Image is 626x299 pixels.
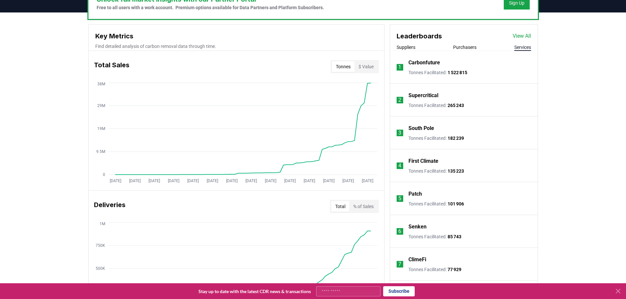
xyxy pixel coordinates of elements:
a: Carbonfuture [408,59,440,67]
tspan: [DATE] [206,179,218,183]
span: 1 522 815 [448,70,467,75]
a: ClimeFi [408,256,426,264]
p: Tonnes Facilitated : [408,201,464,207]
a: Patch [408,190,422,198]
button: $ Value [355,61,378,72]
tspan: [DATE] [109,179,121,183]
button: Services [514,44,531,51]
p: Find detailed analysis of carbon removal data through time. [95,43,378,50]
p: Tonnes Facilitated : [408,69,467,76]
tspan: [DATE] [168,179,179,183]
p: Tonnes Facilitated : [408,266,461,273]
p: 6 [398,227,401,235]
button: Suppliers [397,44,415,51]
h3: Leaderboards [397,31,442,41]
span: 101 906 [448,201,464,206]
span: 85 743 [448,234,461,239]
span: 135 223 [448,168,464,174]
tspan: 0 [103,172,105,177]
tspan: [DATE] [226,179,237,183]
button: Tonnes [332,61,355,72]
tspan: [DATE] [284,179,295,183]
tspan: [DATE] [361,179,373,183]
a: View All [513,32,531,40]
tspan: [DATE] [148,179,160,183]
h3: Deliveries [94,200,126,213]
span: 182 239 [448,136,464,141]
h3: Total Sales [94,60,129,73]
tspan: 1M [100,222,105,226]
tspan: [DATE] [129,179,140,183]
p: Free to all users with a work account. Premium options available for Data Partners and Platform S... [97,4,324,11]
h3: Key Metrics [95,31,378,41]
p: 3 [398,129,401,137]
a: South Pole [408,124,434,132]
tspan: [DATE] [303,179,315,183]
tspan: 500K [96,266,105,271]
span: 77 929 [448,267,461,272]
span: 265 243 [448,103,464,108]
tspan: [DATE] [265,179,276,183]
p: 4 [398,162,401,170]
p: Tonnes Facilitated : [408,102,464,109]
button: Total [331,201,349,212]
p: 7 [398,260,401,268]
p: Tonnes Facilitated : [408,233,461,240]
tspan: [DATE] [323,179,334,183]
tspan: 750K [96,243,105,248]
tspan: [DATE] [342,179,354,183]
a: Senken [408,223,427,231]
a: Supercritical [408,92,438,99]
tspan: 38M [97,82,105,86]
button: % of Sales [349,201,378,212]
button: Purchasers [453,44,476,51]
tspan: 9.5M [96,149,105,154]
p: 1 [398,63,401,71]
tspan: [DATE] [187,179,198,183]
tspan: 19M [97,126,105,131]
tspan: [DATE] [245,179,257,183]
p: Tonnes Facilitated : [408,135,464,141]
tspan: 29M [97,103,105,108]
p: 5 [398,195,401,203]
a: First Climate [408,157,438,165]
p: Tonnes Facilitated : [408,168,464,174]
p: 2 [398,96,401,104]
